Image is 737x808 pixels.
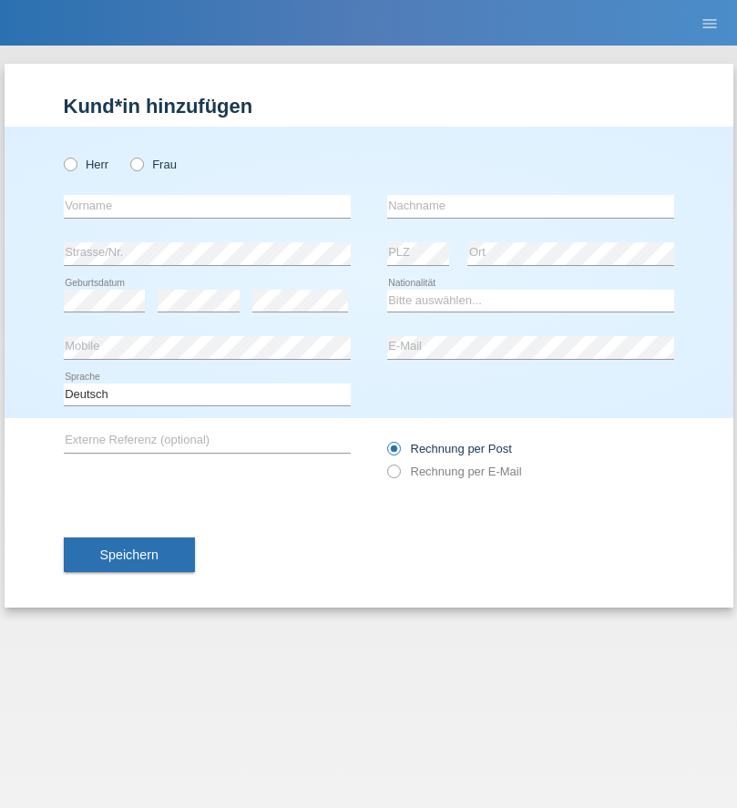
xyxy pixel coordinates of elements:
[387,442,512,455] label: Rechnung per Post
[387,465,522,478] label: Rechnung per E-Mail
[64,158,109,171] label: Herr
[64,158,76,169] input: Herr
[130,158,142,169] input: Frau
[701,15,719,33] i: menu
[64,537,195,572] button: Speichern
[691,17,728,28] a: menu
[387,465,399,487] input: Rechnung per E-Mail
[130,158,177,171] label: Frau
[387,442,399,465] input: Rechnung per Post
[100,547,159,562] span: Speichern
[64,95,674,118] h1: Kund*in hinzufügen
